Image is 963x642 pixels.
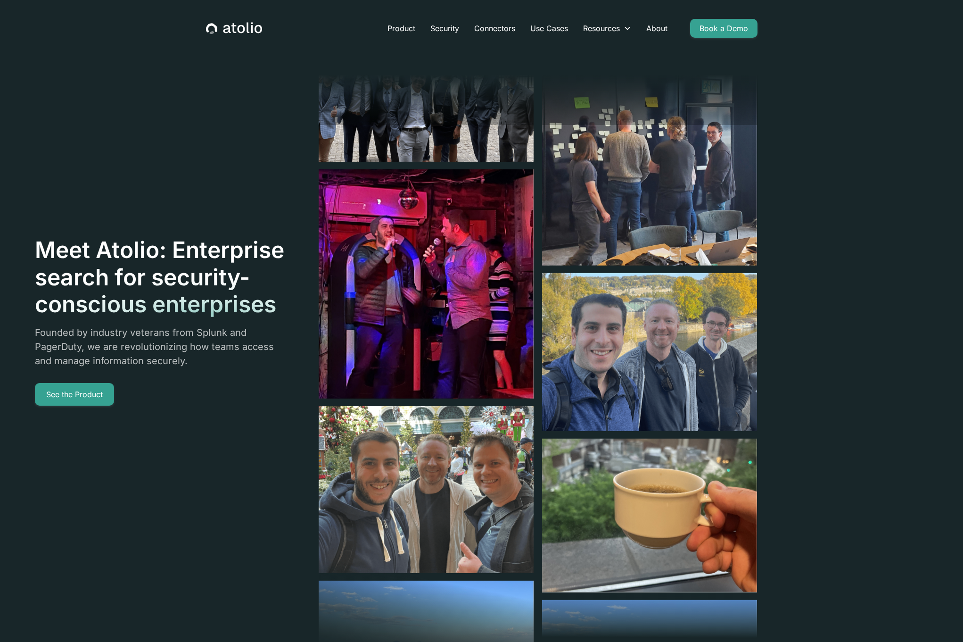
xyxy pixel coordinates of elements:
[467,19,523,38] a: Connectors
[523,19,576,38] a: Use Cases
[639,19,675,38] a: About
[916,597,963,642] iframe: Chat Widget
[35,383,114,406] a: See the Product
[423,19,467,38] a: Security
[583,23,620,34] div: Resources
[35,236,286,318] h1: Meet Atolio: Enterprise search for security-conscious enterprises
[576,19,639,38] div: Resources
[319,35,534,162] img: image
[542,273,757,431] img: image
[319,169,534,399] img: image
[690,19,757,38] a: Book a Demo
[35,325,286,368] p: Founded by industry veterans from Splunk and PagerDuty, we are revolutionizing how teams access a...
[206,22,262,34] a: home
[542,36,757,266] img: image
[319,406,534,573] img: image
[542,439,757,592] img: image
[380,19,423,38] a: Product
